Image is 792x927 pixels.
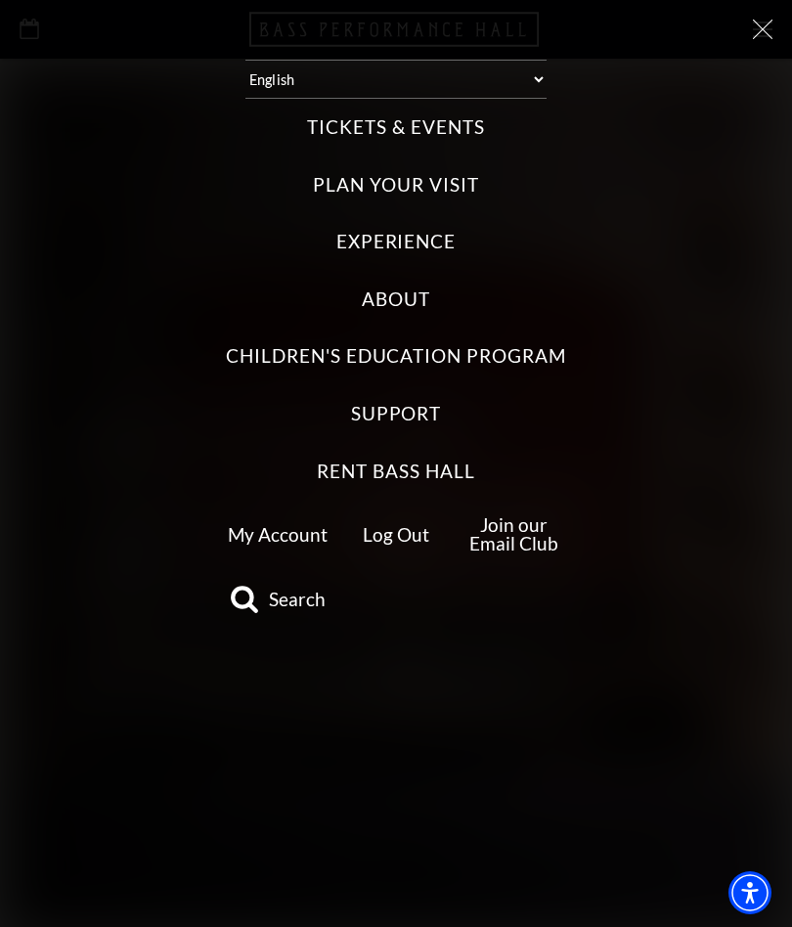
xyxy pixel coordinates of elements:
[469,513,558,554] a: Join our Email Club
[336,229,457,255] label: Experience
[228,523,328,546] a: My Account
[363,523,429,546] a: Log Out
[313,172,478,199] label: Plan Your Visit
[269,590,326,608] span: Search
[351,401,442,427] label: Support
[317,459,474,485] label: Rent Bass Hall
[728,871,771,914] div: Accessibility Menu
[245,60,547,99] select: Select:
[226,343,566,370] label: Children's Education Program
[307,114,484,141] label: Tickets & Events
[220,584,336,613] a: search
[362,287,430,313] label: About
